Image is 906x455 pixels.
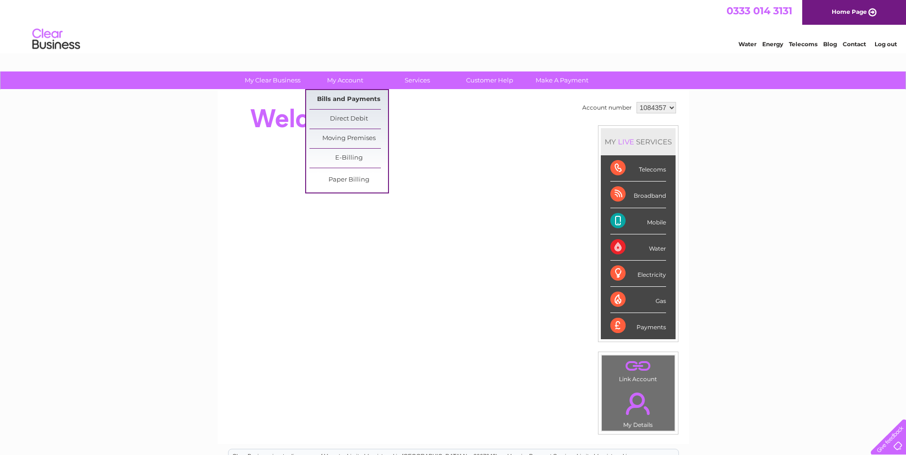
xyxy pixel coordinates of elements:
[306,71,384,89] a: My Account
[580,100,634,116] td: Account number
[233,71,312,89] a: My Clear Business
[610,313,666,339] div: Payments
[610,208,666,234] div: Mobile
[450,71,529,89] a: Customer Help
[309,90,388,109] a: Bills and Payments
[309,171,388,190] a: Paper Billing
[309,129,388,148] a: Moving Premises
[523,71,601,89] a: Make A Payment
[601,128,676,155] div: MY SERVICES
[610,261,666,287] div: Electricity
[309,149,388,168] a: E-Billing
[604,358,672,374] a: .
[610,287,666,313] div: Gas
[610,155,666,182] div: Telecoms
[309,110,388,129] a: Direct Debit
[738,40,757,48] a: Water
[229,5,678,46] div: Clear Business is a trading name of Verastar Limited (registered in [GEOGRAPHIC_DATA] No. 3667643...
[843,40,866,48] a: Contact
[875,40,897,48] a: Log out
[823,40,837,48] a: Blog
[604,387,672,420] a: .
[610,234,666,261] div: Water
[601,384,675,431] td: My Details
[32,25,80,54] img: logo.png
[378,71,457,89] a: Services
[601,355,675,385] td: Link Account
[727,5,792,17] a: 0333 014 3131
[610,182,666,208] div: Broadband
[789,40,817,48] a: Telecoms
[616,137,636,146] div: LIVE
[762,40,783,48] a: Energy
